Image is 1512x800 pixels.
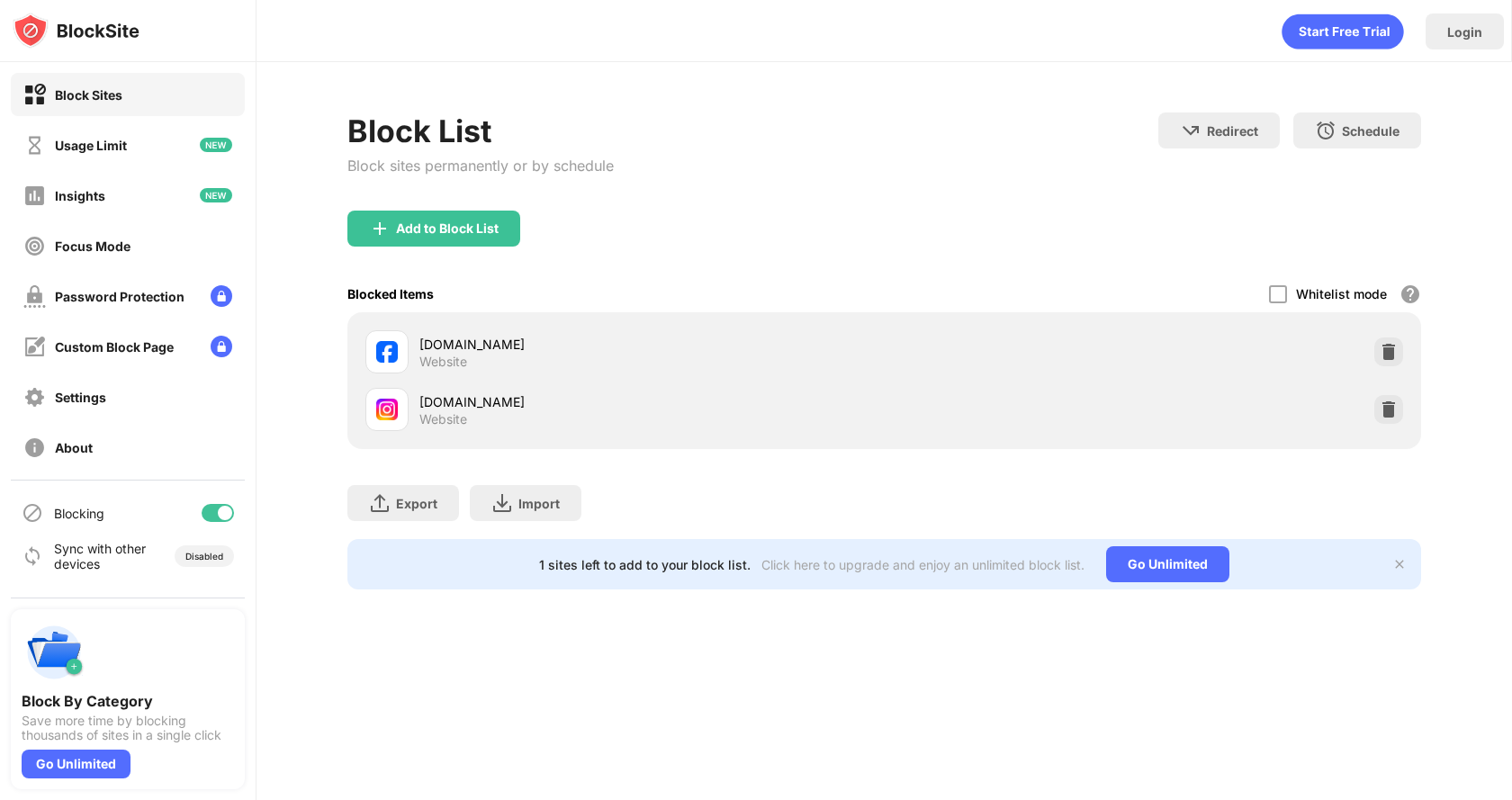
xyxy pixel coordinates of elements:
div: Password Protection [55,289,184,304]
img: block-on.svg [23,84,46,106]
div: 1 sites left to add to your block list. [539,557,751,572]
div: Add to Block List [396,221,499,236]
div: Insights [55,188,105,203]
div: Block By Category [22,692,234,710]
img: time-usage-off.svg [23,134,46,157]
img: lock-menu.svg [211,285,232,307]
img: insights-off.svg [23,184,46,207]
div: Click here to upgrade and enjoy an unlimited block list. [761,557,1084,572]
div: Go Unlimited [1106,546,1229,582]
div: Login [1447,24,1482,40]
div: Schedule [1342,123,1399,139]
img: password-protection-off.svg [23,285,46,308]
div: Website [419,411,467,427]
img: about-off.svg [23,436,46,459]
div: Blocking [54,506,104,521]
div: [DOMAIN_NAME] [419,392,885,411]
img: logo-blocksite.svg [13,13,139,49]
div: Go Unlimited [22,750,130,778]
img: settings-off.svg [23,386,46,409]
div: Block List [347,112,614,149]
img: push-categories.svg [22,620,86,685]
div: Save more time by blocking thousands of sites in a single click [22,714,234,742]
div: Blocked Items [347,286,434,301]
div: Website [419,354,467,370]
img: focus-off.svg [23,235,46,257]
div: Redirect [1207,123,1258,139]
img: favicons [376,399,398,420]
div: About [55,440,93,455]
div: Export [396,496,437,511]
div: animation [1282,13,1404,49]
div: Settings [55,390,106,405]
img: blocking-icon.svg [22,502,43,524]
div: Custom Block Page [55,339,174,355]
img: new-icon.svg [200,138,232,152]
img: new-icon.svg [200,188,232,202]
div: Usage Limit [55,138,127,153]
div: [DOMAIN_NAME] [419,335,885,354]
img: lock-menu.svg [211,336,232,357]
div: Sync with other devices [54,541,147,571]
div: Import [518,496,560,511]
img: favicons [376,341,398,363]
div: Disabled [185,551,223,562]
img: customize-block-page-off.svg [23,336,46,358]
div: Block Sites [55,87,122,103]
div: Whitelist mode [1296,286,1387,301]
div: Block sites permanently or by schedule [347,157,614,175]
img: x-button.svg [1392,557,1407,571]
div: Focus Mode [55,238,130,254]
img: sync-icon.svg [22,545,43,567]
